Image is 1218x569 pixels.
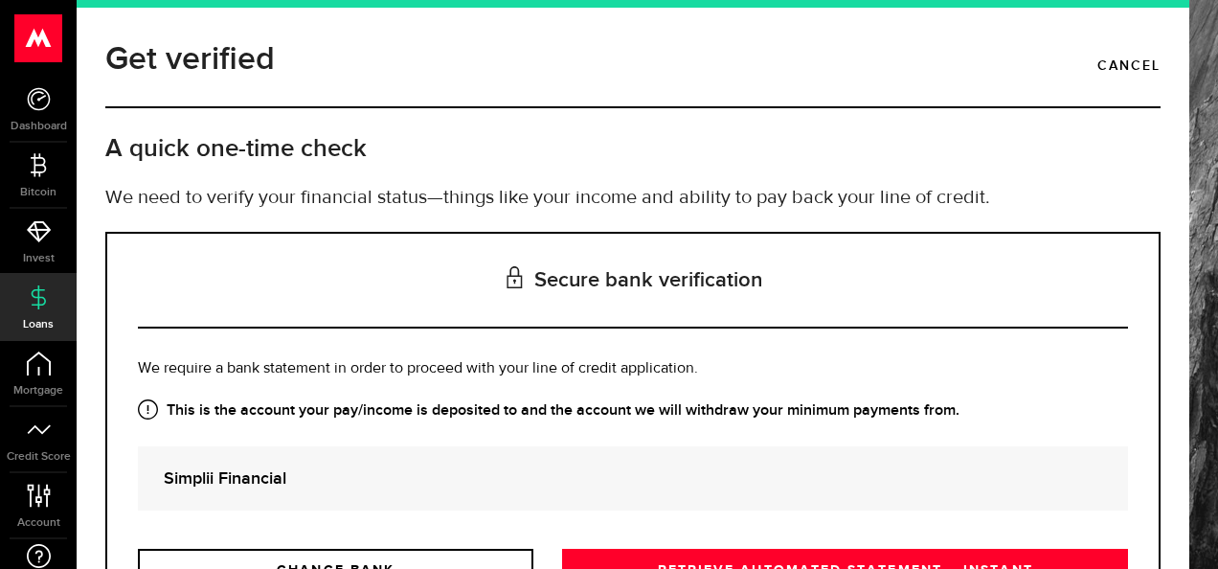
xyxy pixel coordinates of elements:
[1138,489,1218,569] iframe: LiveChat chat widget
[138,234,1128,329] h3: Secure bank verification
[164,466,1102,491] strong: Simplii Financial
[105,184,1161,213] p: We need to verify your financial status—things like your income and ability to pay back your line...
[105,133,1161,165] h2: A quick one-time check
[1097,50,1161,82] a: Cancel
[138,399,1128,422] strong: This is the account your pay/income is deposited to and the account we will withdraw your minimum...
[105,34,275,84] h1: Get verified
[138,361,698,376] span: We require a bank statement in order to proceed with your line of credit application.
